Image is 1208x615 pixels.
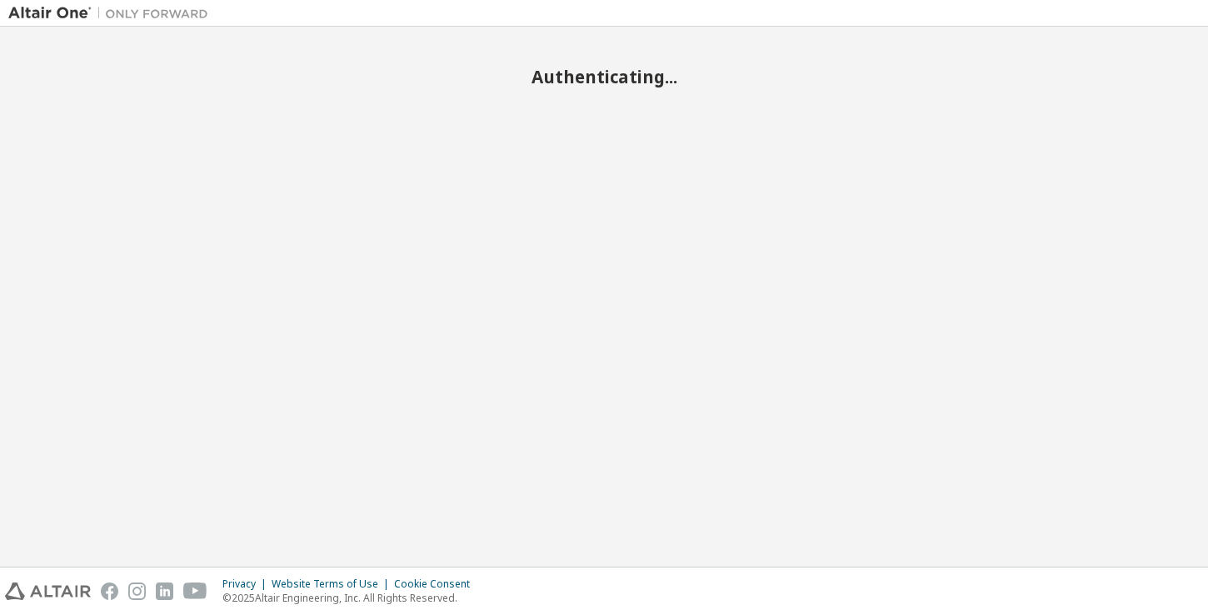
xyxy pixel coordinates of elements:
[394,577,480,591] div: Cookie Consent
[156,582,173,600] img: linkedin.svg
[272,577,394,591] div: Website Terms of Use
[8,5,217,22] img: Altair One
[183,582,207,600] img: youtube.svg
[222,577,272,591] div: Privacy
[101,582,118,600] img: facebook.svg
[222,591,480,605] p: © 2025 Altair Engineering, Inc. All Rights Reserved.
[5,582,91,600] img: altair_logo.svg
[128,582,146,600] img: instagram.svg
[8,66,1200,87] h2: Authenticating...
